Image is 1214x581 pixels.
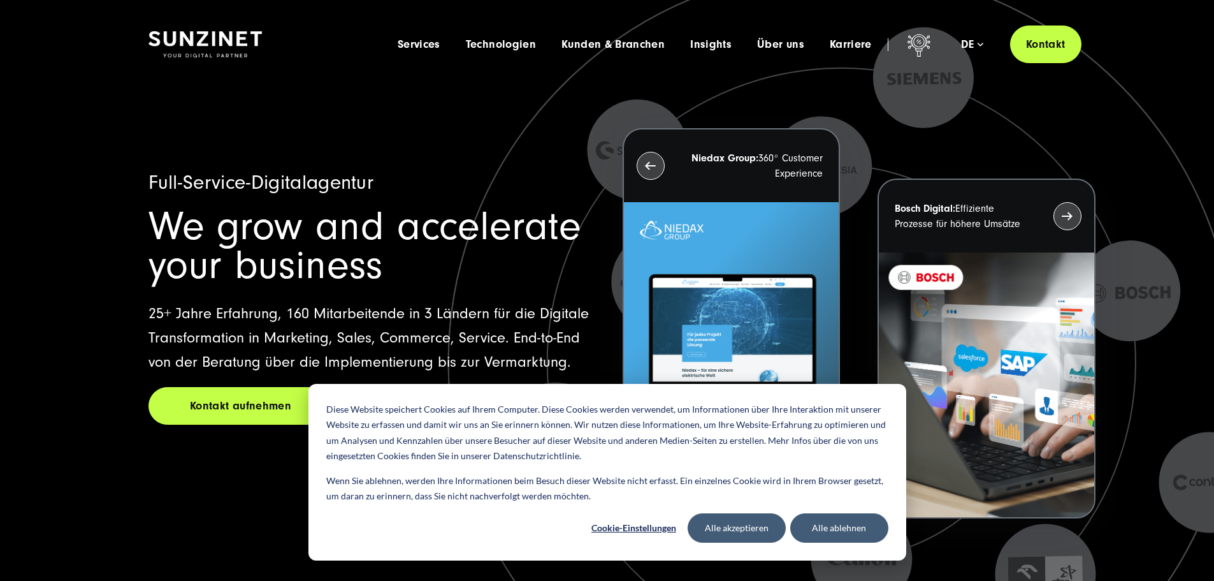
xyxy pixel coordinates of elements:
[148,387,333,425] a: Kontakt aufnehmen
[148,302,592,374] p: 25+ Jahre Erfahrung, 160 Mitarbeitende in 3 Ländern für die Digitale Transformation in Marketing,...
[466,38,536,51] a: Technologien
[148,203,581,288] span: We grow and accelerate your business
[878,179,1095,518] button: Bosch Digital:Effiziente Prozesse für höhere Umsätze BOSCH - Kundeprojekt - Digital Transformatio...
[326,473,888,504] p: Wenn Sie ablehnen, werden Ihre Informationen beim Besuch dieser Website nicht erfasst. Ein einzel...
[757,38,804,51] a: Über uns
[148,171,374,194] span: Full-Service-Digitalagentur
[624,202,839,467] img: Letztes Projekt von Niedax. Ein Laptop auf dem die Niedax Website geöffnet ist, auf blauem Hinter...
[690,38,732,51] a: Insights
[623,128,840,468] button: Niedax Group:360° Customer Experience Letztes Projekt von Niedax. Ein Laptop auf dem die Niedax W...
[308,384,906,561] div: Cookie banner
[790,513,888,543] button: Alle ablehnen
[879,253,1094,517] img: BOSCH - Kundeprojekt - Digital Transformation Agentur SUNZINET
[561,38,665,51] a: Kunden & Branchen
[961,38,983,51] div: de
[688,151,823,181] p: 360° Customer Experience
[1010,26,1081,63] a: Kontakt
[830,38,872,51] a: Karriere
[326,402,888,464] p: Diese Website speichert Cookies auf Ihrem Computer. Diese Cookies werden verwendet, um Informatio...
[691,152,758,164] strong: Niedax Group:
[148,31,262,58] img: SUNZINET Full Service Digital Agentur
[688,513,786,543] button: Alle akzeptieren
[895,203,955,214] strong: Bosch Digital:
[585,513,683,543] button: Cookie-Einstellungen
[895,201,1030,232] p: Effiziente Prozesse für höhere Umsätze
[398,38,440,51] a: Services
